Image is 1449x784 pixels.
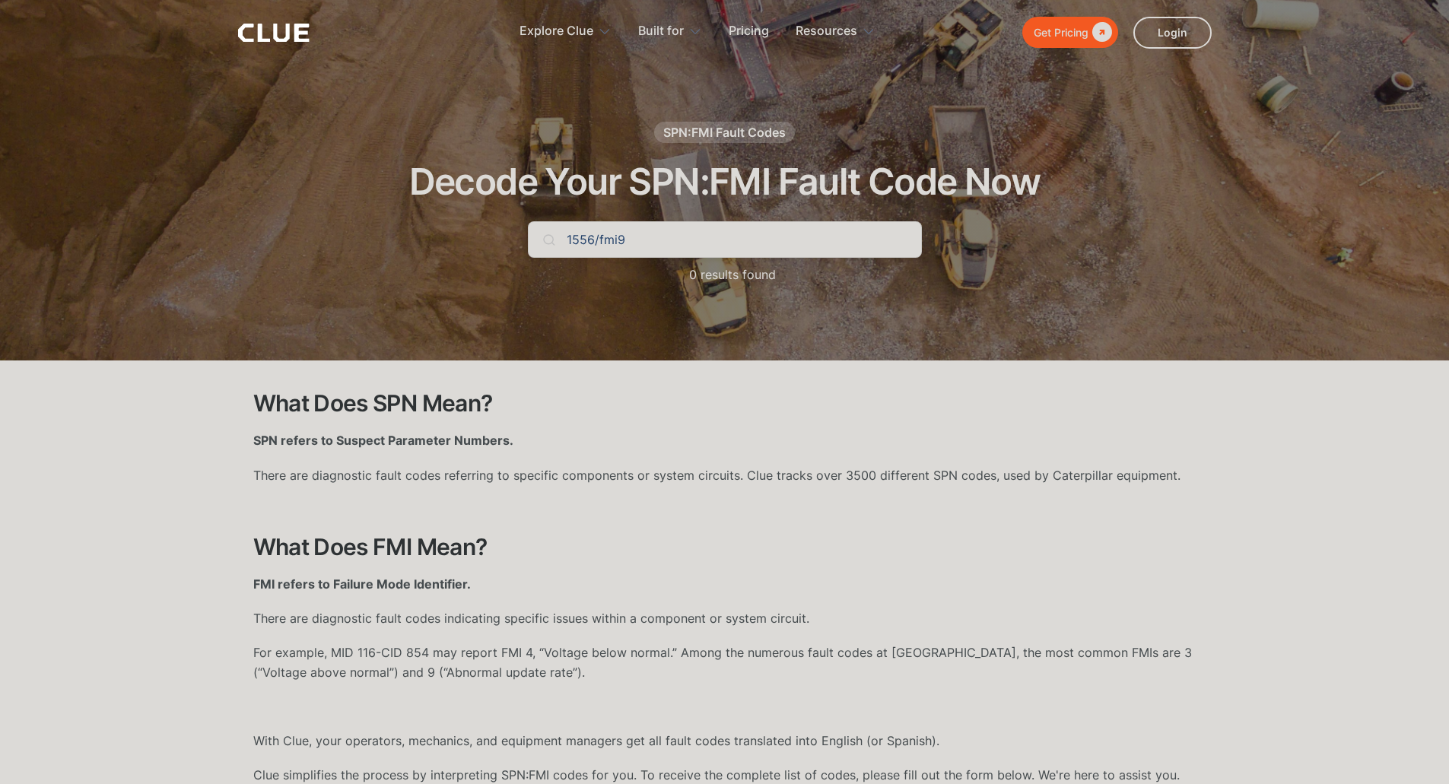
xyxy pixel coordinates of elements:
[796,8,875,56] div: Resources
[253,500,1196,519] p: ‍
[674,265,776,284] p: 0 results found
[253,576,471,592] strong: FMI refers to Failure Mode Identifier.
[528,221,922,258] input: Search Your Code...
[638,8,684,56] div: Built for
[638,8,702,56] div: Built for
[253,535,1196,560] h2: What Does FMI Mean?
[409,162,1041,202] h1: Decode Your SPN:FMI Fault Code Now
[253,433,513,448] strong: SPN refers to Suspect Parameter Numbers.
[729,8,769,56] a: Pricing
[1133,17,1212,49] a: Login
[253,391,1196,416] h2: What Does SPN Mean?
[253,609,1196,628] p: There are diagnostic fault codes indicating specific issues within a component or system circuit.
[663,124,786,141] div: SPN:FMI Fault Codes
[1088,23,1112,42] div: 
[253,643,1196,681] p: For example, MID 116-CID 854 may report FMI 4, “Voltage below normal.” Among the numerous fault c...
[253,466,1196,485] p: There are diagnostic fault codes referring to specific components or system circuits. Clue tracks...
[520,8,593,56] div: Explore Clue
[520,8,612,56] div: Explore Clue
[1034,23,1088,42] div: Get Pricing
[253,697,1196,716] p: ‍
[1022,17,1118,48] a: Get Pricing
[253,732,1196,751] p: With Clue, your operators, mechanics, and equipment managers get all fault codes translated into ...
[796,8,857,56] div: Resources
